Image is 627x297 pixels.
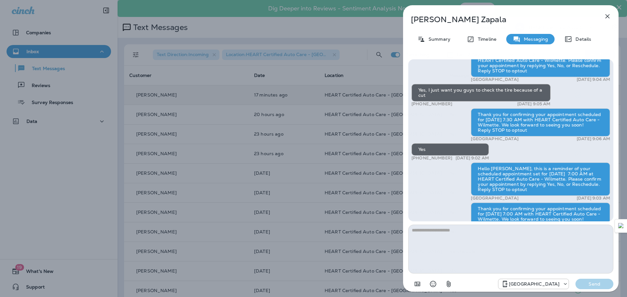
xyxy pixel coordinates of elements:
[577,77,610,82] p: [DATE] 9:04 AM
[471,108,610,136] div: Thank you for confirming your appointment scheduled for [DATE] 7:30 AM with HEART Certified Auto ...
[411,15,589,24] p: [PERSON_NAME] Zapala
[456,156,489,161] p: [DATE] 9:02 AM
[471,162,610,196] div: Hello [PERSON_NAME], this is a reminder of your scheduled appointment set for [DATE] 7:00 AM at H...
[411,101,452,107] p: [PHONE_NUMBER]
[618,223,624,229] img: Detect Auto
[572,37,591,42] p: Details
[471,136,519,141] p: [GEOGRAPHIC_DATA]
[471,196,519,201] p: [GEOGRAPHIC_DATA]
[509,281,559,287] p: [GEOGRAPHIC_DATA]
[577,136,610,141] p: [DATE] 9:06 AM
[411,156,452,161] p: [PHONE_NUMBER]
[411,143,489,156] div: Yes
[498,280,569,288] div: +1 (847) 262-3704
[425,37,450,42] p: Summary
[474,37,496,42] p: Timeline
[411,277,424,290] button: Add in a premade template
[577,196,610,201] p: [DATE] 9:03 AM
[471,77,519,82] p: [GEOGRAPHIC_DATA]
[426,277,440,290] button: Select an emoji
[471,44,610,77] div: Hello [PERSON_NAME], this is a reminder of your scheduled appointment set for [DATE] 7:30 AM at H...
[471,202,610,230] div: Thank you for confirming your appointment scheduled for [DATE] 7:00 AM with HEART Certified Auto ...
[521,37,548,42] p: Messaging
[411,84,551,101] div: Yes, I just want you guys to check the tire because of a cut
[517,101,551,107] p: [DATE] 9:05 AM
